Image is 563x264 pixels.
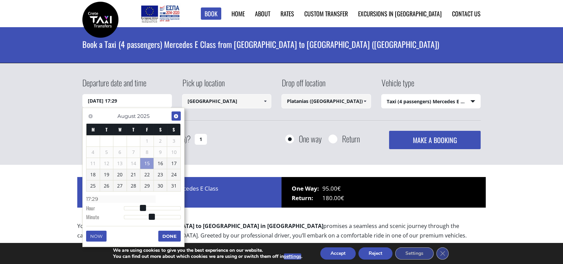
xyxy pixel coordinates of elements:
span: 2025 [137,113,149,119]
a: Show All Items [260,94,271,108]
img: Crete Taxi Transfers | Book a Taxi transfer from Chania airport to Platanias (Rethymnon) | Crete ... [82,2,118,38]
span: August [117,113,136,119]
a: 18 [86,169,100,180]
span: 10 [167,147,180,158]
span: 4 [86,147,100,158]
span: 5 [100,147,113,158]
a: 31 [167,180,180,191]
a: Contact us [452,9,481,18]
a: 27 [113,180,127,191]
a: 22 [140,169,154,180]
button: Accept [320,247,356,260]
a: Crete Taxi Transfers | Book a Taxi transfer from Chania airport to Platanias (Rethymnon) | Crete ... [82,15,118,22]
button: Now [86,231,107,242]
span: 11 [86,158,100,169]
a: 26 [100,180,113,191]
div: 95.00€ 180.00€ [281,177,486,208]
span: Thursday [132,126,134,133]
a: Book [201,7,221,20]
a: 25 [86,180,100,191]
span: Monday [92,126,95,133]
span: 8 [140,147,154,158]
span: 13 [113,158,127,169]
a: 19 [100,169,113,180]
a: 17 [167,158,180,169]
a: 30 [154,180,167,191]
button: Done [158,231,181,242]
a: Excursions in [GEOGRAPHIC_DATA] [358,9,442,18]
button: MAKE A BOOKING [389,131,481,149]
label: One way [299,135,322,143]
dt: Minute [86,213,124,222]
span: 12 [100,158,113,169]
a: 16 [154,158,167,169]
span: 7 [127,147,140,158]
input: Select pickup location [182,94,272,108]
button: settings [284,253,301,260]
a: 20 [113,169,127,180]
dt: Hour [86,205,124,213]
img: e-bannersEUERDF180X90.jpg [140,3,180,24]
a: Home [231,9,245,18]
span: 14 [127,158,140,169]
p: You can find out more about which cookies we are using or switch them off in . [113,253,302,260]
a: Previous [86,111,95,121]
label: Drop off location [281,77,325,94]
b: transfer from [GEOGRAPHIC_DATA] to [GEOGRAPHIC_DATA] in [GEOGRAPHIC_DATA] [100,222,323,230]
span: 6 [113,147,127,158]
button: Close GDPR Cookie Banner [436,247,449,260]
span: 1 [140,136,154,146]
span: 3 [167,136,180,146]
span: Previous [88,113,93,119]
label: Return [342,135,360,143]
span: 2 [154,136,167,146]
label: Vehicle type [381,77,414,94]
a: Rates [280,9,294,18]
a: 28 [127,180,140,191]
a: Show All Items [359,94,370,108]
span: Tuesday [106,126,108,133]
span: Wednesday [118,126,122,133]
span: Next [173,113,179,119]
a: 15 [140,158,154,169]
button: Reject [358,247,392,260]
div: Price for 1 x Taxi (4 passengers) Mercedes E Class [77,177,281,208]
p: We are using cookies to give you the best experience on our website. [113,247,302,253]
input: Select drop-off location [281,94,371,108]
span: Sunday [173,126,175,133]
a: About [255,9,270,18]
a: 24 [167,169,180,180]
span: Taxi (4 passengers) Mercedes E Class [382,94,481,109]
span: Return: [292,193,322,203]
a: Custom Transfer [304,9,348,18]
span: Saturday [159,126,162,133]
button: Settings [395,247,434,260]
h1: Book a Taxi (4 passengers) Mercedes E Class from [GEOGRAPHIC_DATA] to [GEOGRAPHIC_DATA] ([GEOGRAP... [82,27,481,61]
span: 9 [154,147,167,158]
label: Departure date and time [82,77,146,94]
a: 23 [154,169,167,180]
label: Pick up location [182,77,225,94]
a: 29 [140,180,154,191]
span: Friday [146,126,148,133]
a: 21 [127,169,140,180]
a: Next [172,111,181,121]
span: One Way: [292,184,322,193]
